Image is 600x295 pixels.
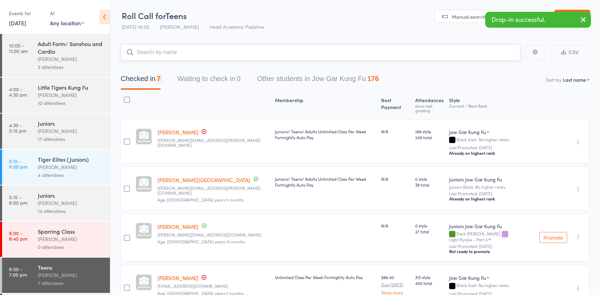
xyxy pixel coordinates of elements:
small: Due [DATE] [381,282,409,287]
a: [DATE] [9,19,26,27]
span: Teens [165,10,187,21]
button: Waiting to check in0 [177,71,240,90]
div: Atten­dances [412,93,446,116]
time: 5:15 - 6:00 pm [9,158,27,169]
button: CSV [550,45,590,60]
span: 0 style [415,176,444,182]
label: Sort by [546,76,562,83]
a: 5:15 -6:00 pmTiger Elites (Juniors)[PERSON_NAME]4 attendees [2,150,110,185]
div: Current / Next Rank [449,104,534,108]
div: Next Payment [378,93,412,116]
div: Teens [38,263,104,271]
time: 4:00 - 4:30 pm [9,86,27,97]
a: Exit roll call [554,10,590,24]
span: No higher ranks [479,136,509,142]
div: 7 attendees [38,279,104,287]
div: Tiger Elites (Juniors) [38,155,104,163]
div: Last name [563,76,586,83]
div: Juniors Jow Gar Kung Fu [449,223,534,230]
div: [PERSON_NAME] [38,55,104,63]
div: 10 attendees [38,99,104,107]
div: Events for [9,8,43,19]
div: Adult Form/ Sanshou and Cardio [38,40,104,55]
div: Already on highest rank [449,150,534,156]
a: Show more [381,290,409,295]
span: 39 total [415,182,444,188]
span: Age: [DEMOGRAPHIC_DATA] years 10 months [157,239,245,244]
time: 5:15 - 6:00 pm [9,194,27,205]
div: 0 attendees [38,243,104,251]
span: Head Academy Padstow [209,23,264,30]
div: Black Sash [449,137,534,143]
div: Light Purple - Part 4 [449,237,488,242]
div: Little Tigers Kung Fu [38,83,104,91]
a: [PERSON_NAME] [157,128,198,136]
span: Age: [DEMOGRAPHIC_DATA] years 0 months [157,197,244,203]
div: Membership [272,93,378,116]
div: 14 attendees [38,207,104,215]
span: 400 total [415,280,444,286]
small: Last Promoted: [DATE] [449,145,534,150]
span: 198 style [415,128,444,134]
time: 6:00 - 7:00 pm [9,266,27,277]
div: 3 attendees [38,63,104,71]
div: N/A [381,176,409,182]
div: Juniors [38,119,104,127]
small: bartolo.stafford@gmail.com [157,138,269,148]
div: since last grading [415,104,444,113]
div: At [50,8,84,19]
small: Last Promoted: [DATE] [449,244,534,249]
div: 0 [237,75,240,82]
div: Dark [PERSON_NAME] [449,231,534,242]
span: Manual search [452,13,486,20]
div: Juniors Black [449,185,534,189]
div: [PERSON_NAME] [38,235,104,243]
button: Other students in Jow Gar Kung Fu176 [257,71,379,90]
div: 176 [367,75,379,82]
div: N/A [381,128,409,134]
div: 17 attendees [38,135,104,143]
a: 4:30 -5:15 pmJuniors[PERSON_NAME]17 attendees [2,114,110,149]
div: Black Sash [449,283,534,289]
div: 4 attendees [38,171,104,179]
div: [PERSON_NAME] [38,91,104,99]
a: 6:00 -7:00 pmTeens[PERSON_NAME]7 attendees [2,258,110,293]
small: Georgy@gonza.com.au [157,232,269,237]
button: Promote [539,232,567,243]
time: 6:00 - 6:45 pm [9,230,27,241]
time: 10:00 - 11:00 am [9,43,28,54]
div: Not ready to promote [449,249,534,254]
div: N/A [381,223,409,229]
a: 4:00 -4:30 pmLittle Tigers Kung Fu[PERSON_NAME]10 attendees [2,78,110,113]
a: [PERSON_NAME] [157,274,198,281]
div: [PERSON_NAME] [38,163,104,171]
span: [PERSON_NAME] [160,23,199,30]
div: Already on highest rank [449,196,534,202]
div: Jow Gar Kung Fu [449,128,486,135]
span: Roll Call for [122,10,165,21]
div: [PERSON_NAME] [38,271,104,279]
div: Any location [50,19,84,27]
span: [DATE] 18:00 [122,23,149,30]
span: 313 style [415,274,444,280]
div: 7 [157,75,161,82]
div: Juniors/ Teens/ Adults Unlimited Class Per Week Fortnightly Auto Pay [275,128,376,140]
div: Drop-in successful. [485,12,591,28]
small: skyrich@yahoo.com [157,284,269,288]
div: Jow Gar Kung Fu [449,274,486,281]
span: 249 total [415,134,444,140]
div: [PERSON_NAME] [38,199,104,207]
div: [PERSON_NAME] [38,127,104,135]
small: bartolo.stafford@gmail.com [157,186,269,196]
div: Unlimited Class Per Week Fortnightly Auto Pay [275,274,376,280]
a: 5:15 -6:00 pmJuniors[PERSON_NAME]14 attendees [2,186,110,221]
a: 6:00 -6:45 pmSparring Class[PERSON_NAME]0 attendees [2,222,110,257]
button: Checked in7 [121,71,161,90]
span: 27 total [415,229,444,234]
div: Juniors Jow Gar Kung Fu [449,176,534,183]
a: 10:00 -11:00 amAdult Form/ Sanshou and Cardio[PERSON_NAME]3 attendees [2,34,110,77]
input: Search by name [121,44,520,60]
small: Last Promoted: [DATE] [449,191,534,196]
a: [PERSON_NAME] [157,223,198,230]
div: Juniors/ Teens/ Adults Unlimited Class Per Week Fortnightly Auto Pay [275,176,376,188]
